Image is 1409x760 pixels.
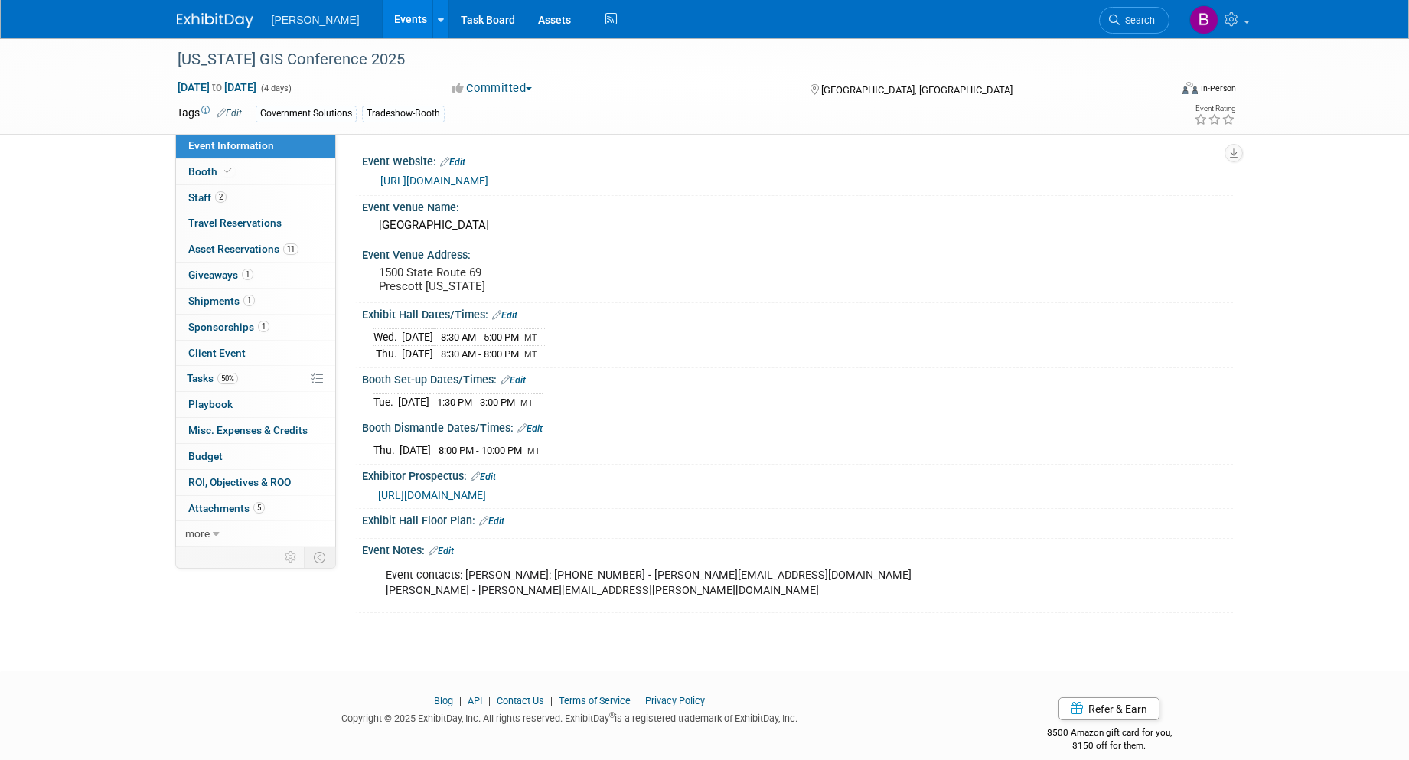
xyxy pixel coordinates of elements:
[633,695,643,706] span: |
[188,295,255,307] span: Shipments
[380,175,488,187] a: [URL][DOMAIN_NAME]
[188,321,269,333] span: Sponsorships
[176,496,335,521] a: Attachments5
[362,150,1233,170] div: Event Website:
[434,695,453,706] a: Blog
[177,105,242,122] td: Tags
[439,445,522,456] span: 8:00 PM - 10:00 PM
[177,80,257,94] span: [DATE] [DATE]
[215,191,227,203] span: 2
[1194,105,1235,113] div: Event Rating
[402,329,433,346] td: [DATE]
[373,346,402,362] td: Thu.
[373,394,398,410] td: Tue.
[188,243,298,255] span: Asset Reservations
[176,159,335,184] a: Booth
[210,81,224,93] span: to
[259,83,292,93] span: (4 days)
[492,310,517,321] a: Edit
[188,217,282,229] span: Travel Reservations
[520,398,533,408] span: MT
[188,347,246,359] span: Client Event
[821,84,1013,96] span: [GEOGRAPHIC_DATA], [GEOGRAPHIC_DATA]
[283,243,298,255] span: 11
[188,269,253,281] span: Giveaways
[217,108,242,119] a: Edit
[176,289,335,314] a: Shipments1
[986,716,1233,752] div: $500 Amazon gift card for you,
[176,366,335,391] a: Tasks50%
[609,711,615,719] sup: ®
[546,695,556,706] span: |
[188,165,235,178] span: Booth
[559,695,631,706] a: Terms of Service
[373,442,400,458] td: Thu.
[379,266,708,293] pre: 1500 State Route 69 Prescott [US_STATE]
[362,303,1233,323] div: Exhibit Hall Dates/Times:
[1058,697,1159,720] a: Refer & Earn
[176,133,335,158] a: Event Information
[441,348,519,360] span: 8:30 AM - 8:00 PM
[253,502,265,514] span: 5
[362,368,1233,388] div: Booth Set-up Dates/Times:
[479,516,504,527] a: Edit
[645,695,705,706] a: Privacy Policy
[242,269,253,280] span: 1
[176,521,335,546] a: more
[447,80,538,96] button: Committed
[256,106,357,122] div: Government Solutions
[176,315,335,340] a: Sponsorships1
[400,442,431,458] td: [DATE]
[373,214,1221,237] div: [GEOGRAPHIC_DATA]
[986,739,1233,752] div: $150 off for them.
[176,210,335,236] a: Travel Reservations
[177,708,964,726] div: Copyright © 2025 ExhibitDay, Inc. All rights reserved. ExhibitDay is a registered trademark of Ex...
[176,185,335,210] a: Staff2
[455,695,465,706] span: |
[188,502,265,514] span: Attachments
[524,350,537,360] span: MT
[441,331,519,343] span: 8:30 AM - 5:00 PM
[188,424,308,436] span: Misc. Expenses & Credits
[471,471,496,482] a: Edit
[501,375,526,386] a: Edit
[362,465,1233,484] div: Exhibitor Prospectus:
[440,157,465,168] a: Edit
[176,470,335,495] a: ROI, Objectives & ROO
[1189,5,1218,34] img: Buse Onen
[524,333,537,343] span: MT
[527,446,540,456] span: MT
[258,321,269,332] span: 1
[188,191,227,204] span: Staff
[429,546,454,556] a: Edit
[185,527,210,540] span: more
[172,46,1146,73] div: [US_STATE] GIS Conference 2025
[468,695,482,706] a: API
[176,418,335,443] a: Misc. Expenses & Credits
[362,196,1233,215] div: Event Venue Name:
[304,547,335,567] td: Toggle Event Tabs
[402,346,433,362] td: [DATE]
[373,329,402,346] td: Wed.
[176,392,335,417] a: Playbook
[362,243,1233,263] div: Event Venue Address:
[375,560,1065,606] div: Event contacts: [PERSON_NAME]: [PHONE_NUMBER] - [PERSON_NAME][EMAIL_ADDRESS][DOMAIN_NAME] [PERSON...
[278,547,305,567] td: Personalize Event Tab Strip
[362,509,1233,529] div: Exhibit Hall Floor Plan:
[243,295,255,306] span: 1
[224,167,232,175] i: Booth reservation complete
[437,396,515,408] span: 1:30 PM - 3:00 PM
[1079,80,1237,103] div: Event Format
[1200,83,1236,94] div: In-Person
[362,416,1233,436] div: Booth Dismantle Dates/Times:
[398,394,429,410] td: [DATE]
[484,695,494,706] span: |
[497,695,544,706] a: Contact Us
[188,139,274,152] span: Event Information
[1182,82,1198,94] img: Format-Inperson.png
[378,489,486,501] a: [URL][DOMAIN_NAME]
[1120,15,1155,26] span: Search
[176,444,335,469] a: Budget
[188,450,223,462] span: Budget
